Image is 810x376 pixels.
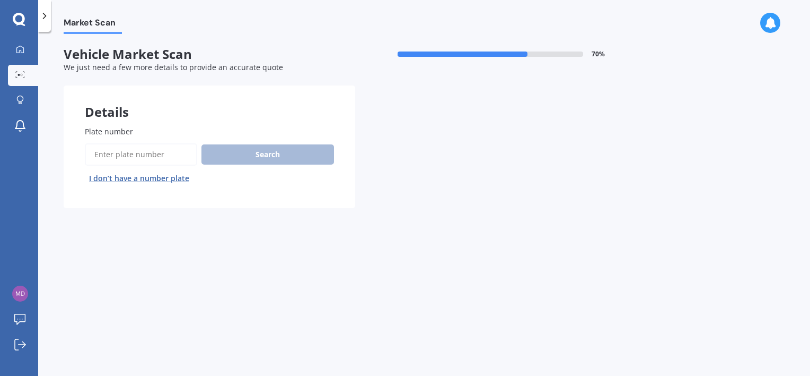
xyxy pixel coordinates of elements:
span: We just need a few more details to provide an accurate quote [64,62,283,72]
img: 2923d2f5bec48555915e97910ee69df1 [12,286,28,302]
span: Market Scan [64,18,122,32]
button: I don’t have a number plate [85,170,193,187]
span: Vehicle Market Scan [64,47,355,62]
span: 70 % [592,50,605,58]
div: Details [64,86,355,117]
span: Plate number [85,126,133,136]
input: Enter plate number [85,143,197,166]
